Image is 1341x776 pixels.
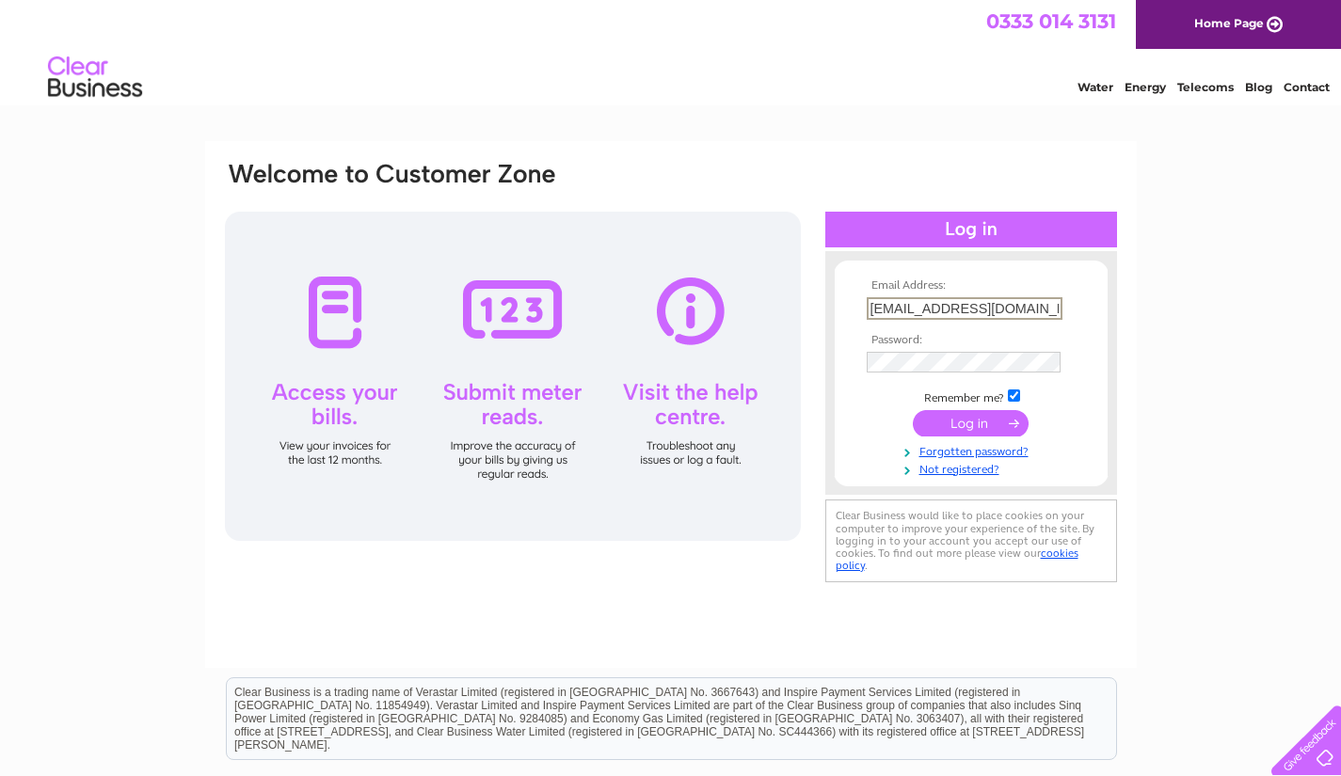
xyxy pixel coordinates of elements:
input: Submit [913,410,1029,436]
a: Contact [1284,80,1330,94]
img: logo.png [47,49,143,106]
th: Email Address: [862,279,1080,293]
a: Energy [1125,80,1166,94]
a: 0333 014 3131 [986,9,1116,33]
td: Remember me? [862,387,1080,405]
a: Water [1078,80,1113,94]
a: Telecoms [1177,80,1234,94]
div: Clear Business is a trading name of Verastar Limited (registered in [GEOGRAPHIC_DATA] No. 3667643... [227,10,1116,91]
a: Not registered? [867,459,1080,477]
a: Blog [1245,80,1272,94]
a: cookies policy [836,546,1078,572]
div: Clear Business would like to place cookies on your computer to improve your experience of the sit... [825,499,1117,581]
th: Password: [862,334,1080,347]
a: Forgotten password? [867,441,1080,459]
